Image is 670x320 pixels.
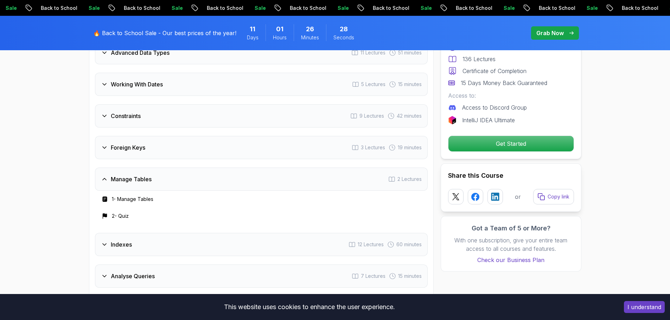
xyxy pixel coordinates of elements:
p: Back to School [193,5,241,12]
span: 9 Lectures [359,112,384,119]
p: Sale [573,5,596,12]
span: 2 Lectures [397,176,422,183]
h3: Analyse Queries [111,272,155,280]
button: Get Started [448,136,574,152]
span: 19 minutes [398,144,422,151]
p: Grab Now [536,29,564,37]
p: 15 Days Money Back Guaranteed [461,79,547,87]
p: Back to School [608,5,656,12]
h3: Manage Tables [111,175,152,183]
p: Back to School [276,5,324,12]
p: Access to: [448,91,574,100]
span: 15 minutes [398,81,422,88]
h3: Indexes [111,240,132,249]
a: Check our Business Plan [448,256,574,264]
h2: Share this Course [448,171,574,181]
p: Back to School [525,5,573,12]
span: Days [247,34,259,41]
button: Copy link [533,189,574,204]
button: Analyse Queries7 Lectures 15 minutes [95,265,428,288]
span: 51 minutes [398,49,422,56]
p: Back to School [359,5,407,12]
p: Back to School [442,5,490,12]
p: Sale [75,5,98,12]
p: Back to School [27,5,75,12]
p: Sale [324,5,347,12]
h3: Foreign Keys [111,143,145,152]
img: jetbrains logo [448,116,457,124]
span: 15 minutes [398,273,422,280]
span: 11 Lectures [360,49,385,56]
p: 🔥 Back to School Sale - Our best prices of the year! [93,29,236,37]
span: 28 Seconds [340,24,348,34]
p: Sale [241,5,264,12]
h3: Working With Dates [111,80,163,89]
p: Sale [158,5,181,12]
span: Minutes [301,34,319,41]
button: Working With Dates5 Lectures 15 minutes [95,73,428,96]
h3: 1 - Manage Tables [112,196,153,203]
button: Indexes12 Lectures 60 minutes [95,233,428,256]
h3: Constraints [111,112,141,120]
div: This website uses cookies to enhance the user experience. [5,299,613,315]
p: Access to Discord Group [462,103,527,112]
button: Advanced Data Types11 Lectures 51 minutes [95,41,428,64]
span: 3 Lectures [361,144,385,151]
p: or [515,192,521,201]
span: 1 Hours [276,24,283,34]
span: 42 minutes [397,112,422,119]
p: Copy link [548,193,569,200]
p: 136 Lectures [462,55,496,63]
p: IntelliJ IDEA Ultimate [462,116,515,124]
button: Foreign Keys3 Lectures 19 minutes [95,136,428,159]
span: 26 Minutes [306,24,314,34]
span: 5 Lectures [361,81,385,88]
h3: 2 - Quiz [112,213,129,220]
p: Certificate of Completion [462,67,527,75]
span: 12 Lectures [358,241,384,248]
button: Constraints9 Lectures 42 minutes [95,104,428,128]
span: Hours [273,34,287,41]
p: Sale [407,5,430,12]
span: Seconds [333,34,354,41]
span: 11 Days [250,24,255,34]
h3: Got a Team of 5 or More? [448,223,574,233]
span: 60 minutes [396,241,422,248]
span: 7 Lectures [361,273,385,280]
button: Manage Tables2 Lectures [95,168,428,191]
p: Sale [490,5,513,12]
p: With one subscription, give your entire team access to all courses and features. [448,236,574,253]
h3: Advanced Data Types [111,48,170,57]
p: Back to School [110,5,158,12]
button: Accept cookies [624,301,665,313]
